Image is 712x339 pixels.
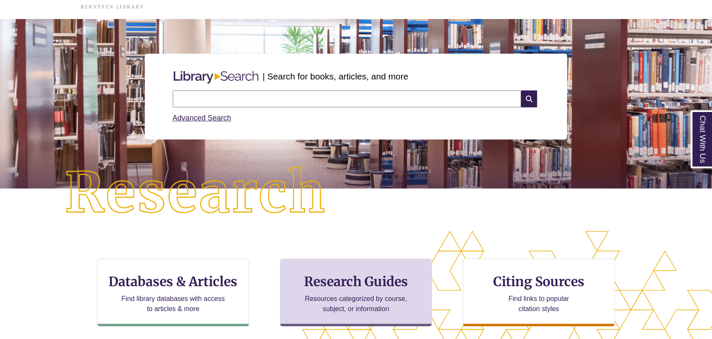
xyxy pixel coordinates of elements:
img: Research [35,138,356,249]
h3: Research Guides [287,273,425,290]
a: Advanced Search [173,114,231,122]
a: Research Guides Resources categorized by course, subject, or information [280,259,432,326]
h3: Citing Sources [487,273,590,290]
a: Databases & Articles Find library databases with access to articles & more [97,259,249,326]
p: Find library databases with access to articles & more [118,294,228,314]
a: Citing Sources Find links to popular citation styles [463,259,615,326]
p: | Search for books, articles, and more [263,70,408,83]
img: Libary Search [169,68,263,87]
p: Resources categorized by course, subject, or information [301,294,411,314]
h3: Databases & Articles [104,273,242,290]
i: Search [521,90,537,107]
p: Find links to popular citation styles [498,294,580,314]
